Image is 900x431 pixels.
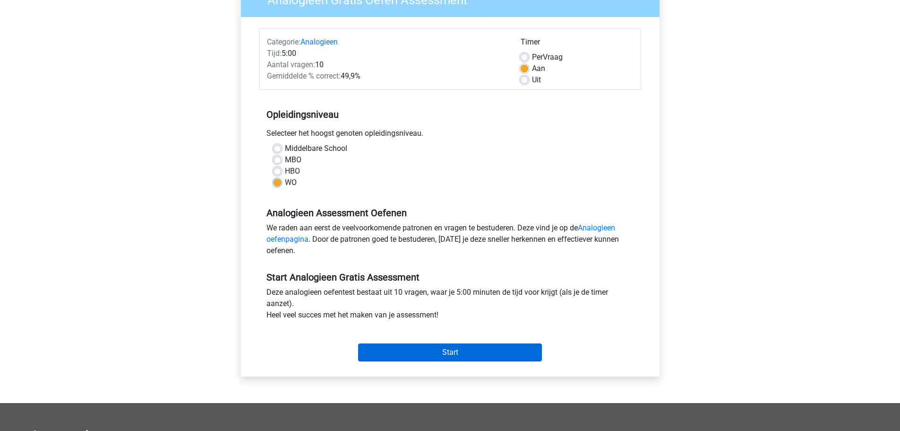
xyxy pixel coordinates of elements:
[532,52,563,63] label: Vraag
[266,207,634,219] h5: Analogieen Assessment Oefenen
[358,343,542,361] input: Start
[285,154,301,166] label: MBO
[266,272,634,283] h5: Start Analogieen Gratis Assessment
[266,105,634,124] h5: Opleidingsniveau
[521,36,634,52] div: Timer
[259,287,641,325] div: Deze analogieen oefentest bestaat uit 10 vragen, waar je 5:00 minuten de tijd voor krijgt (als je...
[532,63,545,74] label: Aan
[532,53,543,62] span: Per
[532,74,541,86] label: Uit
[267,37,300,46] span: Categorie:
[259,222,641,260] div: We raden aan eerst de veelvoorkomende patronen en vragen te bestuderen. Deze vind je op de . Door...
[267,49,282,58] span: Tijd:
[267,71,341,80] span: Gemiddelde % correct:
[259,128,641,143] div: Selecteer het hoogst genoten opleidingsniveau.
[300,37,338,46] a: Analogieen
[260,70,514,82] div: 49,9%
[285,143,347,154] label: Middelbare School
[260,48,514,59] div: 5:00
[260,59,514,70] div: 10
[285,166,300,177] label: HBO
[267,60,315,69] span: Aantal vragen:
[285,177,297,188] label: WO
